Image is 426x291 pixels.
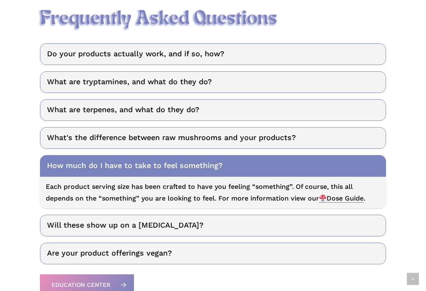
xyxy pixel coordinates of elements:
[40,99,386,121] a: What are terpenes, and what do they do?
[407,273,419,285] a: Back to top
[40,8,277,30] span: Frequently Asked Questions
[40,243,386,264] a: Are your product offerings vegan?
[40,43,386,65] a: Do your products actually work, and if so, how?
[46,181,381,204] p: Each product serving size has been crafted to have you feeling “something”. Of course, this all d...
[40,215,386,236] a: Will these show up on a [MEDICAL_DATA]?
[319,195,326,201] img: 🍄
[40,127,386,149] a: What's the difference between raw mushrooms and your products?
[40,155,386,177] a: How much do I have to take to feel something?
[319,194,364,203] span: Dose Guide
[52,281,110,289] span: Education Center
[40,71,386,93] a: What are tryptamines, and what do they do?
